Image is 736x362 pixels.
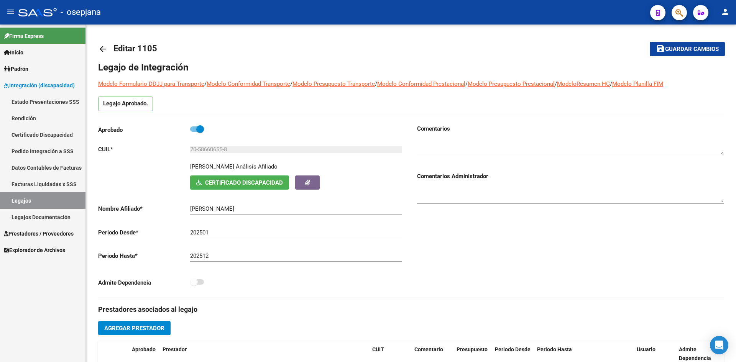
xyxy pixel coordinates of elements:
button: Guardar cambios [650,42,725,56]
span: Editar 1105 [113,44,157,53]
h3: Prestadores asociados al legajo [98,304,724,315]
span: Prestador [163,346,187,352]
p: Admite Dependencia [98,278,190,287]
h1: Legajo de Integración [98,61,724,74]
mat-icon: person [721,7,730,16]
h3: Comentarios Administrador [417,172,724,180]
span: Presupuesto [457,346,488,352]
span: Aprobado [132,346,156,352]
a: Modelo Planilla FIM [612,80,663,87]
span: Integración (discapacidad) [4,81,75,90]
span: Padrón [4,65,28,73]
a: Modelo Formulario DDJJ para Transporte [98,80,204,87]
span: Admite Dependencia [679,346,711,361]
p: Periodo Hasta [98,252,190,260]
span: Inicio [4,48,23,57]
a: Modelo Presupuesto Transporte [292,80,375,87]
span: Periodo Hasta [537,346,572,352]
button: Certificado Discapacidad [190,175,289,190]
span: Prestadores / Proveedores [4,229,74,238]
span: Periodo Desde [495,346,531,352]
button: Agregar Prestador [98,321,171,335]
p: Nombre Afiliado [98,205,190,213]
p: Aprobado [98,126,190,134]
p: CUIL [98,145,190,154]
span: Usuario [637,346,655,352]
span: Guardar cambios [665,46,719,53]
span: CUIT [372,346,384,352]
p: [PERSON_NAME] [190,162,234,171]
h3: Comentarios [417,124,724,133]
p: Periodo Desde [98,228,190,237]
mat-icon: menu [6,7,15,16]
span: Certificado Discapacidad [205,179,283,186]
div: Análisis Afiliado [236,162,278,171]
span: Firma Express [4,32,44,40]
span: - osepjana [61,4,101,21]
p: Legajo Aprobado. [98,97,153,111]
mat-icon: arrow_back [98,44,107,54]
div: Open Intercom Messenger [710,336,728,354]
mat-icon: save [656,44,665,53]
a: Modelo Conformidad Transporte [207,80,290,87]
a: ModeloResumen HC [557,80,610,87]
span: Agregar Prestador [104,325,164,332]
span: Explorador de Archivos [4,246,65,254]
a: Modelo Conformidad Prestacional [377,80,465,87]
span: Comentario [414,346,443,352]
a: Modelo Presupuesto Prestacional [468,80,555,87]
